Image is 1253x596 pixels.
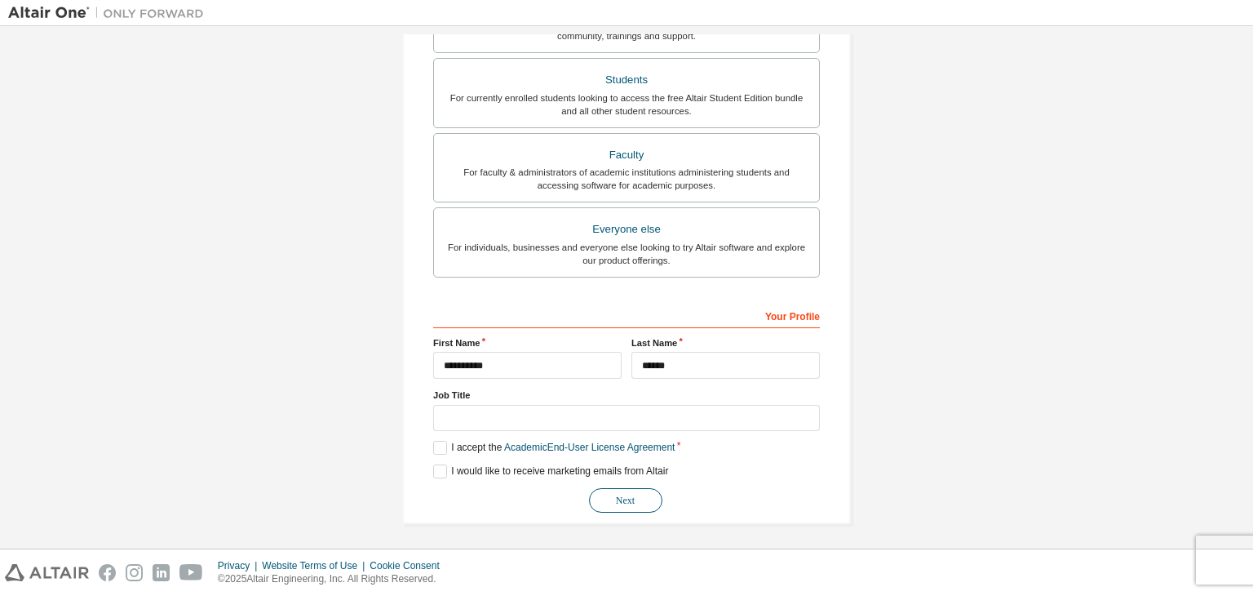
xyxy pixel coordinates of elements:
img: linkedin.svg [153,564,170,581]
div: Cookie Consent [370,559,449,572]
img: instagram.svg [126,564,143,581]
label: I would like to receive marketing emails from Altair [433,465,668,478]
div: Privacy [218,559,262,572]
a: Academic End-User License Agreement [504,442,675,453]
button: Next [589,488,662,513]
div: Your Profile [433,302,820,328]
img: youtube.svg [179,564,203,581]
img: Altair One [8,5,212,21]
label: Last Name [631,336,820,349]
div: Students [444,69,809,91]
p: © 2025 Altair Engineering, Inc. All Rights Reserved. [218,572,449,586]
img: facebook.svg [99,564,116,581]
img: altair_logo.svg [5,564,89,581]
label: I accept the [433,441,675,455]
div: For individuals, businesses and everyone else looking to try Altair software and explore our prod... [444,241,809,267]
div: Faculty [444,144,809,167]
label: Job Title [433,389,820,402]
label: First Name [433,336,622,349]
div: For faculty & administrators of academic institutions administering students and accessing softwa... [444,166,809,192]
div: Everyone else [444,218,809,241]
div: Website Terms of Use [262,559,370,572]
div: For currently enrolled students looking to access the free Altair Student Edition bundle and all ... [444,91,809,118]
